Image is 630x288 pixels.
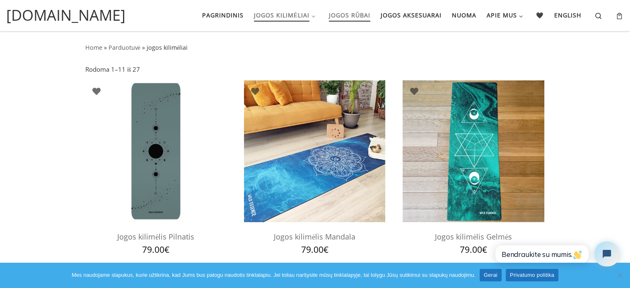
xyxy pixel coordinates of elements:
span: Jogos kilimėliai [254,7,310,22]
span: € [482,244,487,255]
a: Jogos kilimėliai [251,7,321,24]
span: Jogos aksesuarai [381,7,442,22]
a: [DOMAIN_NAME] [6,4,126,27]
span: € [323,244,328,255]
h2: Jogos kilimėlis Pilnatis [85,228,227,245]
a: Mankštos KilimėlisMankštos KilimėlisJogos kilimėlis Gelmės 79.00€ [403,80,544,254]
span: English [554,7,582,22]
span: jogos kilimėliai [147,44,188,51]
p: Rodoma 1–11 iš 27 [85,65,140,74]
span: » [142,44,145,51]
a: Pagrindinis [199,7,246,24]
h2: Jogos kilimėlis Mandala [244,228,385,245]
span: 🖤 [536,7,544,22]
a: jogos kilimelisjogos kilimelisJogos kilimėlis Pilnatis 79.00€ [85,80,227,254]
span: Apie mus [487,7,517,22]
span: Ne [616,271,624,279]
span: » [104,44,107,51]
a: Privatumo politika [506,269,558,281]
bdi: 79.00 [142,244,169,255]
h2: Jogos kilimėlis Gelmės [403,228,544,245]
span: Mes naudojame slapukus, kurie užtikrina, kad Jums bus patogu naudotis tinklalapiu. Jei toliau nar... [72,271,476,279]
a: English [552,7,584,24]
a: Jogos aksesuarai [378,7,444,24]
a: Gerai [480,269,502,281]
a: Nuoma [449,7,479,24]
span: Jogos rūbai [329,7,370,22]
bdi: 79.00 [301,244,328,255]
bdi: 79.00 [460,244,487,255]
a: 🖤 [533,7,547,24]
span: € [164,244,169,255]
a: jogos kilimeliaijogos kilimeliaiJogos kilimėlis Mandala 79.00€ [244,80,385,254]
iframe: Tidio Chat [485,235,626,273]
a: Home [85,44,102,51]
a: Parduotuvė [109,44,140,51]
a: Jogos rūbai [326,7,373,24]
span: Nuoma [452,7,476,22]
span: Pagrindinis [202,7,244,22]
